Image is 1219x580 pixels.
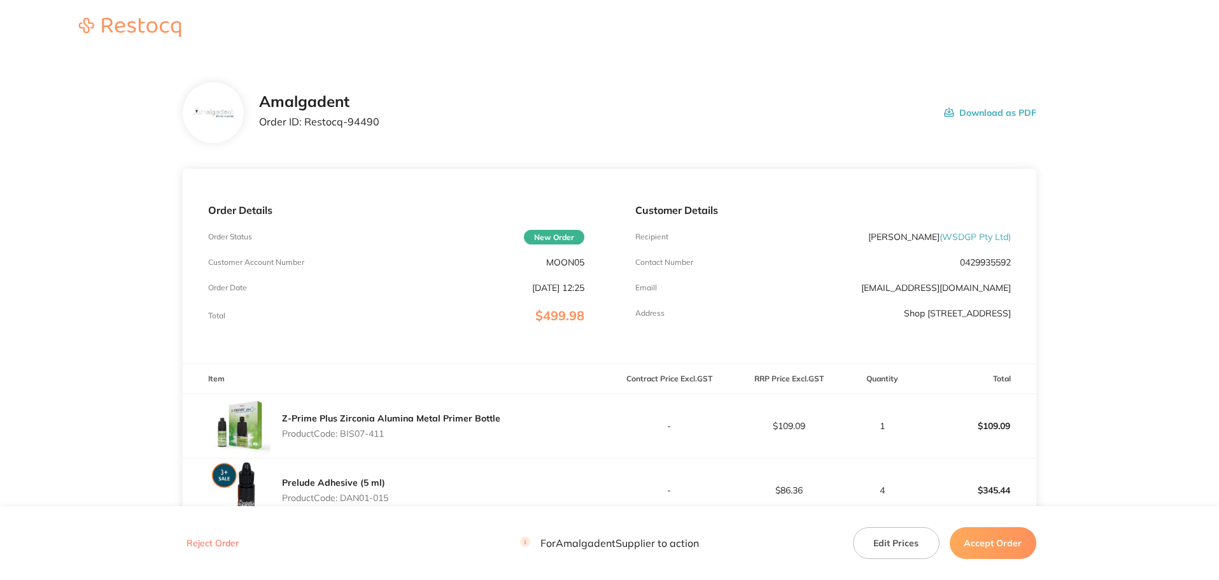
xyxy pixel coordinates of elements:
[208,283,247,292] p: Order Date
[282,493,388,503] p: Product Code: DAN01-015
[610,364,729,394] th: Contract Price Excl. GST
[635,309,665,318] p: Address
[208,232,252,241] p: Order Status
[917,364,1036,394] th: Total
[282,428,500,439] p: Product Code: BIS07-411
[635,258,693,267] p: Contact Number
[940,231,1011,243] span: ( WSDGP Pty Ltd )
[208,311,225,320] p: Total
[635,204,1011,216] p: Customer Details
[183,364,609,394] th: Item
[904,308,1011,318] p: Shop [STREET_ADDRESS]
[729,421,848,431] p: $109.09
[853,527,940,559] button: Edit Prices
[944,93,1036,132] button: Download as PDF
[917,475,1036,506] p: $345.44
[849,485,916,495] p: 4
[849,421,916,431] p: 1
[193,108,234,118] img: b285Ymlzag
[259,116,379,127] p: Order ID: Restocq- 94490
[861,282,1011,294] a: [EMAIL_ADDRESS][DOMAIN_NAME]
[546,257,584,267] p: MOON05
[610,421,729,431] p: -
[729,485,848,495] p: $86.36
[66,18,194,37] img: Restocq logo
[524,230,584,244] span: New Order
[532,283,584,293] p: [DATE] 12:25
[868,232,1011,242] p: [PERSON_NAME]
[208,204,584,216] p: Order Details
[208,258,304,267] p: Customer Account Number
[635,283,657,292] p: Emaill
[729,364,849,394] th: RRP Price Excl. GST
[282,413,500,424] a: Z-Prime Plus Zirconia Alumina Metal Primer Bottle
[208,394,272,458] img: bmgzejcxMQ
[183,538,243,549] button: Reject Order
[208,458,272,522] img: bW1xeWdpNg
[520,537,699,549] p: For Amalgadent Supplier to action
[282,477,385,488] a: Prelude Adhesive (5 ml)
[610,485,729,495] p: -
[259,93,379,111] h2: Amalgadent
[635,232,668,241] p: Recipient
[917,411,1036,441] p: $109.09
[960,257,1011,267] p: 0429935592
[535,308,584,323] span: $499.98
[950,527,1036,559] button: Accept Order
[849,364,917,394] th: Quantity
[66,18,194,39] a: Restocq logo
